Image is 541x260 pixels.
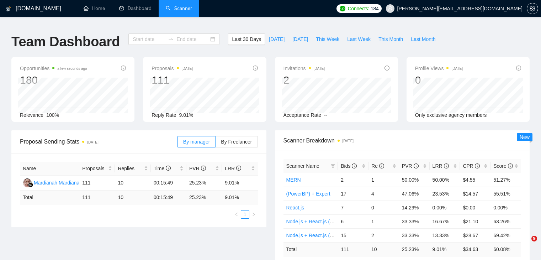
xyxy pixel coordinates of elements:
button: Last 30 Days [228,33,265,45]
td: 60.08 % [490,242,521,256]
td: 2 [338,173,368,187]
span: [DATE] [292,35,308,43]
td: $0.00 [460,201,490,214]
span: Only exclusive agency members [415,112,487,118]
td: 25.23% [186,176,222,191]
input: End date [176,35,209,43]
td: 10 [115,191,150,204]
span: Last 30 Days [232,35,261,43]
span: Scanner Breakdown [283,136,521,145]
td: 00:15:49 [151,176,186,191]
td: 00:15:49 [151,191,186,204]
button: Last Week [343,33,375,45]
span: New [520,134,530,140]
span: filter [331,164,335,168]
span: Dashboard [128,5,152,11]
img: MM [23,178,32,187]
a: 1 [241,210,249,218]
span: Scanner Name [286,163,319,169]
td: 51.27% [490,173,521,187]
td: 10 [368,242,399,256]
td: 25.23 % [399,242,430,256]
td: 6 [338,214,368,228]
span: PVR [189,166,206,171]
span: info-circle [508,163,513,168]
td: 7 [338,201,368,214]
iframe: To enrich screen reader interactions, please activate Accessibility in Grammarly extension settings [517,236,534,253]
span: This Week [316,35,339,43]
button: This Week [312,33,343,45]
span: filter [329,161,336,171]
div: 180 [20,73,87,87]
a: (PowerBI*) + Expert [286,191,330,197]
span: [DATE] [269,35,285,43]
span: Acceptance Rate [283,112,322,118]
span: info-circle [236,166,241,171]
span: Opportunities [20,64,87,73]
span: info-circle [166,166,171,171]
span: Time [154,166,171,171]
span: 184 [371,5,378,12]
span: Score [493,163,513,169]
time: a few seconds ago [57,67,87,71]
span: -- [324,112,327,118]
span: info-circle [201,166,206,171]
td: 13.33% [430,228,460,242]
time: [DATE] [314,67,325,71]
span: info-circle [475,163,480,168]
td: 55.51% [490,187,521,201]
td: Total [283,242,338,256]
span: 9 [531,236,537,241]
th: Name [20,162,79,176]
td: 0 [368,201,399,214]
span: Re [371,163,384,169]
span: 100% [46,112,59,118]
td: 9.01 % [222,191,258,204]
li: Next Page [249,210,258,219]
time: [DATE] [451,67,462,71]
time: [DATE] [87,140,98,144]
td: 111 [79,176,115,191]
th: Replies [115,162,150,176]
td: 25.23 % [186,191,222,204]
td: 50.00% [430,173,460,187]
span: 9.01% [179,112,193,118]
span: Relevance [20,112,43,118]
td: 9.01 % [430,242,460,256]
span: info-circle [384,66,389,71]
td: 47.06% [399,187,430,201]
span: Reply Rate [152,112,176,118]
td: 69.42% [490,228,521,242]
span: info-circle [414,163,419,168]
button: This Month [375,33,407,45]
td: 4 [368,187,399,201]
span: Bids [341,163,357,169]
a: MMMardianah Mardianah [23,180,82,185]
td: $28.67 [460,228,490,242]
span: dashboard [119,6,124,11]
td: 111 [338,242,368,256]
span: By manager [183,139,210,145]
span: By Freelancer [221,139,252,145]
span: user [388,6,393,11]
span: Profile Views [415,64,463,73]
a: setting [527,6,538,11]
div: 111 [152,73,193,87]
span: swap-right [168,36,174,42]
span: LRR [225,166,241,171]
th: Proposals [79,162,115,176]
span: Connects: [348,5,369,12]
button: setting [527,3,538,14]
a: searchScanner [166,5,192,11]
img: upwork-logo.png [340,6,345,11]
div: 2 [283,73,325,87]
a: Node.js + React.js (Expert) [286,233,346,238]
a: Node.js + React.js (Entry + Intermediate) [286,219,377,224]
button: right [249,210,258,219]
button: Last Month [407,33,439,45]
img: logo [6,3,11,15]
a: React.js [286,205,304,210]
span: Proposals [82,165,107,172]
span: LRR [433,163,449,169]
